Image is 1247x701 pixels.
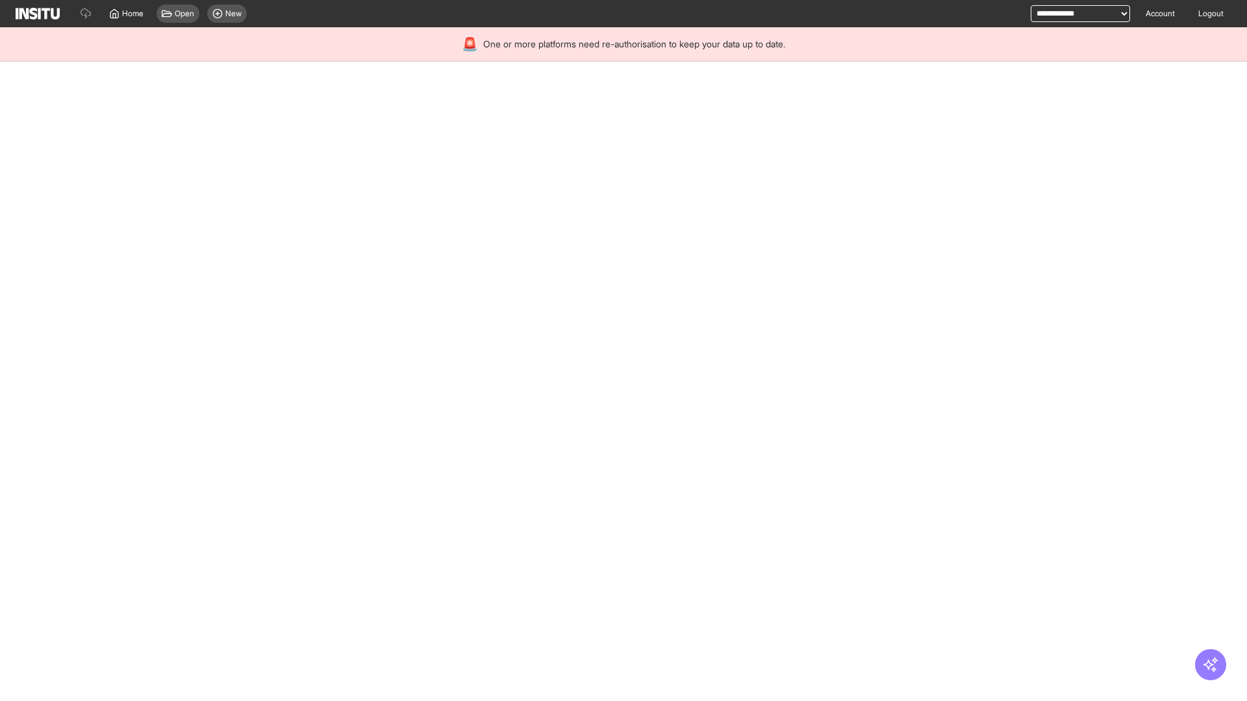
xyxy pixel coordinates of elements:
[175,8,194,19] span: Open
[16,8,60,19] img: Logo
[462,35,478,53] div: 🚨
[225,8,242,19] span: New
[122,8,144,19] span: Home
[483,38,785,51] span: One or more platforms need re-authorisation to keep your data up to date.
